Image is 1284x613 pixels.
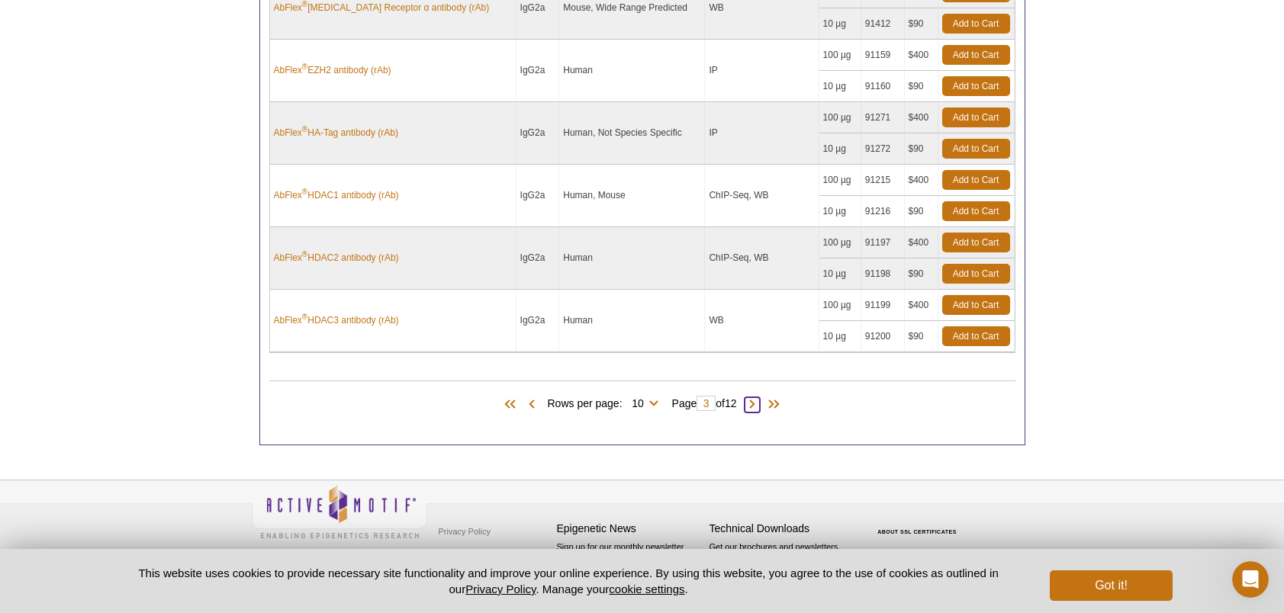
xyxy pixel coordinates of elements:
a: Add to Cart [942,233,1010,252]
a: AbFlex®EZH2 antibody (rAb) [274,63,391,77]
button: cookie settings [609,583,684,595]
a: Add to Cart [942,76,1010,96]
td: WB [705,290,819,352]
td: 91215 [861,165,905,196]
a: Add to Cart [942,264,1010,284]
td: $90 [905,8,938,40]
span: Last Page [760,397,783,412]
td: 91198 [861,258,905,290]
td: 100 µg [819,227,861,258]
td: IgG2a [516,290,560,352]
a: AbFlex®HDAC3 antibody (rAb) [274,313,399,327]
sup: ® [302,250,307,258]
h2: Products (119) [269,380,1015,381]
a: Terms & Conditions [435,543,515,566]
td: Human, Not Species Specific [559,102,705,165]
h4: Technical Downloads [710,522,854,535]
sup: ® [302,63,307,71]
td: $90 [905,71,938,102]
a: AbFlex®HDAC1 antibody (rAb) [274,188,399,202]
a: Add to Cart [942,139,1010,159]
a: Add to Cart [942,108,1010,127]
td: $400 [905,165,938,196]
button: Got it! [1050,570,1172,601]
p: Get our brochures and newsletters, or request them by mail. [710,541,854,579]
td: 100 µg [819,102,861,133]
a: Add to Cart [942,201,1010,221]
td: $400 [905,102,938,133]
a: AbFlex®[MEDICAL_DATA] Receptor α antibody (rAb) [274,1,490,14]
a: Privacy Policy [465,583,536,595]
td: 91160 [861,71,905,102]
a: Add to Cart [942,14,1010,34]
span: Rows per page: [547,395,664,410]
a: AbFlex®HDAC2 antibody (rAb) [274,251,399,265]
img: Active Motif, [252,480,427,542]
td: 100 µg [819,290,861,321]
a: Add to Cart [942,45,1010,65]
td: IgG2a [516,165,560,227]
td: Human, Mouse [559,165,705,227]
span: 12 [725,397,737,409]
a: Add to Cart [942,326,1010,346]
span: Page of [665,396,745,411]
a: AbFlex®HA-Tag antibody (rAb) [274,126,398,140]
td: 10 µg [819,71,861,102]
td: 91199 [861,290,905,321]
td: IP [705,40,819,102]
span: Next Page [745,397,760,412]
td: IgG2a [516,40,560,102]
td: 91412 [861,8,905,40]
td: $90 [905,321,938,352]
td: Human [559,227,705,290]
a: Privacy Policy [435,520,494,543]
td: IgG2a [516,102,560,165]
td: 10 µg [819,196,861,227]
td: IP [705,102,819,165]
td: 10 µg [819,321,861,352]
td: 91159 [861,40,905,71]
td: 100 µg [819,165,861,196]
td: 100 µg [819,40,861,71]
sup: ® [302,313,307,321]
td: $400 [905,40,938,71]
td: $90 [905,196,938,227]
td: Human [559,290,705,352]
td: 91271 [861,102,905,133]
a: ABOUT SSL CERTIFICATES [877,529,957,534]
td: 91272 [861,133,905,165]
td: 10 µg [819,133,861,165]
p: Sign up for our monthly newsletter highlighting recent publications in the field of epigenetics. [557,541,702,592]
td: 10 µg [819,258,861,290]
a: Add to Cart [942,295,1010,315]
sup: ® [302,125,307,133]
td: ChIP-Seq, WB [705,165,819,227]
p: This website uses cookies to provide necessary site functionality and improve your online experie... [112,565,1025,597]
table: Click to Verify - This site chose Symantec SSL for secure e-commerce and confidential communicati... [862,507,977,541]
td: ChIP-Seq, WB [705,227,819,290]
span: Previous Page [524,397,539,412]
td: $400 [905,290,938,321]
h4: Epigenetic News [557,522,702,535]
td: 10 µg [819,8,861,40]
td: $400 [905,227,938,258]
td: IgG2a [516,227,560,290]
iframe: Intercom live chat [1232,561,1269,598]
td: Human [559,40,705,102]
td: $90 [905,133,938,165]
td: 91197 [861,227,905,258]
sup: ® [302,188,307,196]
a: Add to Cart [942,170,1010,190]
span: First Page [501,397,524,412]
td: 91216 [861,196,905,227]
td: $90 [905,258,938,290]
td: 91200 [861,321,905,352]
